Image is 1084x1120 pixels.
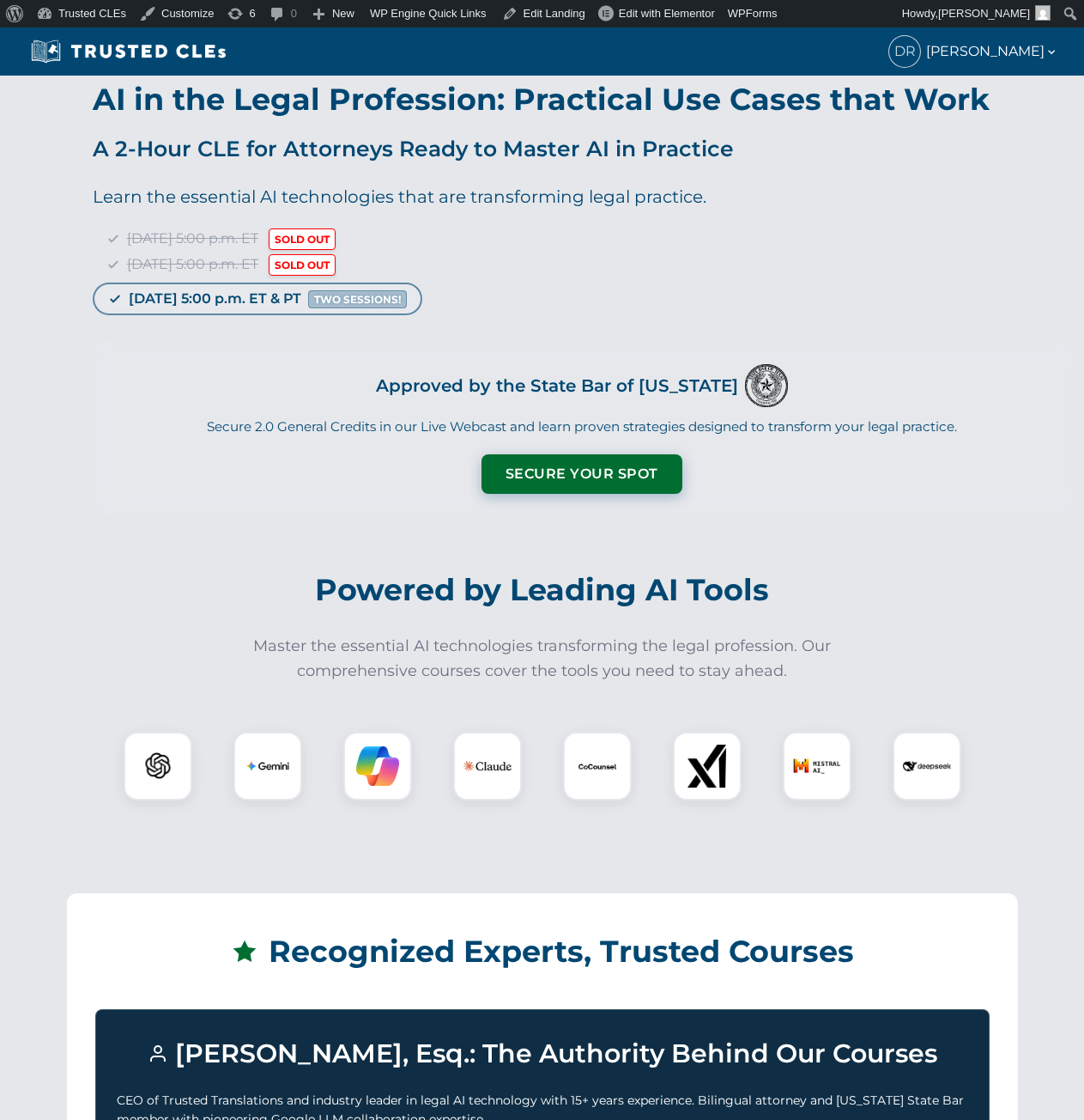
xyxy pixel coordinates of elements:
img: Trusted CLEs [26,39,231,64]
span: [DATE] 5:00 p.m. ET [127,256,258,272]
button: Secure Your Spot [481,454,682,494]
img: Gemini Logo [246,745,289,788]
img: Mistral AI Logo [793,742,841,790]
span: [PERSON_NAME] [926,40,1058,63]
img: Claude Logo [463,742,512,790]
p: A 2-Hour CLE for Attorneys Ready to Master AI in Practice [93,131,1071,166]
h2: Recognized Experts, Trusted Courses [95,922,990,982]
p: Master the essential AI technologies transforming the legal profession. Our comprehensive courses... [242,634,843,684]
img: DeepSeek Logo [903,742,951,790]
div: Gemini [233,732,302,800]
p: Secure 2.0 General Credits in our Live Webcast and learn proven strategies designed to transform ... [114,417,1050,437]
img: ChatGPT Logo [133,741,183,791]
span: SOLD OUT [269,254,336,276]
h3: Approved by the State Bar of [US_STATE] [376,370,738,401]
h2: Powered by Leading AI Tools [67,560,1018,620]
img: xAI Logo [686,745,729,788]
span: DR [889,36,920,67]
p: Learn the essential AI technologies that are transforming legal practice. [93,183,1071,210]
div: Copilot [343,732,412,800]
span: Edit with Elementor [619,7,715,20]
div: Claude [453,732,522,800]
div: CoCounsel [563,732,632,800]
img: Copilot Logo [356,745,399,788]
h1: AI in the Legal Profession: Practical Use Cases that Work [93,84,1071,114]
span: [DATE] 5:00 p.m. ET [127,230,258,247]
div: DeepSeek [893,732,961,800]
div: xAI [673,732,742,800]
div: Mistral AI [783,732,851,800]
img: Logo [745,364,788,407]
span: [PERSON_NAME] [938,7,1030,20]
h3: [PERSON_NAME], Esq.: The Authority Behind Our Courses [117,1031,968,1077]
img: CoCounsel Logo [576,745,619,788]
span: SOLD OUT [269,228,336,250]
div: ChatGPT [124,732,192,800]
